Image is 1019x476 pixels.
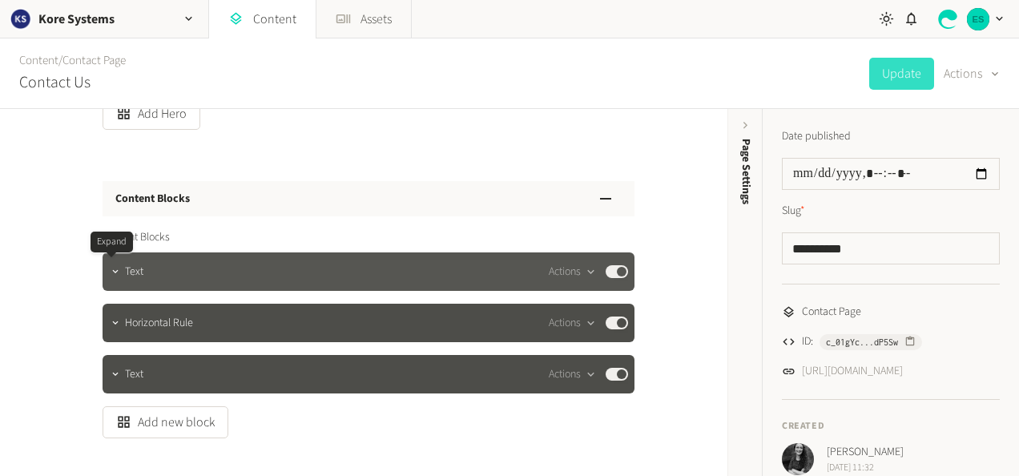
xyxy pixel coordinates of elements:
[549,313,596,333] button: Actions
[19,52,58,69] a: Content
[967,8,989,30] img: Emily Sardo
[944,58,1000,90] button: Actions
[820,334,922,350] button: c_01gYc...dP5Sw
[738,139,755,204] span: Page Settings
[115,191,190,208] h3: Content Blocks
[549,262,596,281] button: Actions
[549,365,596,384] button: Actions
[782,128,851,145] label: Date published
[103,406,228,438] button: Add new block
[802,333,813,350] span: ID:
[103,98,200,130] button: Add Hero
[869,58,934,90] button: Update
[58,52,62,69] span: /
[125,366,143,383] span: Text
[827,444,904,461] span: [PERSON_NAME]
[782,443,814,475] img: Hollie Duncan
[125,264,143,280] span: Text
[19,71,91,95] h2: Contact Us
[38,10,115,29] h2: Kore Systems
[103,229,170,246] span: Content Blocks
[826,335,898,349] span: c_01gYc...dP5Sw
[802,363,903,380] a: [URL][DOMAIN_NAME]
[125,315,193,332] span: Horizontal Rule
[782,419,1000,434] h4: Created
[827,461,904,475] span: [DATE] 11:32
[10,8,32,30] img: Kore Systems
[62,52,126,69] a: Contact Page
[782,203,805,220] label: Slug
[802,304,861,321] span: Contact Page
[91,232,133,252] div: Expand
